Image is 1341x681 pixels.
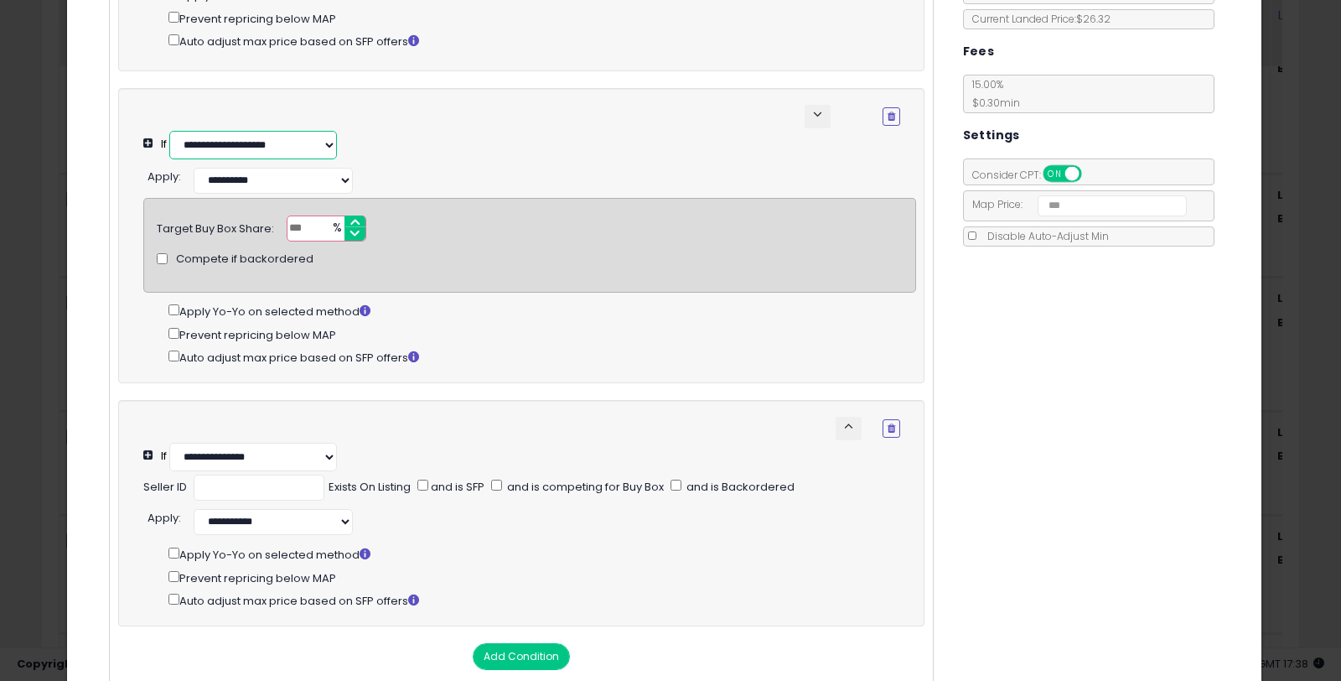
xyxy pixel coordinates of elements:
[964,77,1020,110] span: 15.00 %
[148,510,179,526] span: Apply
[964,12,1111,26] span: Current Landed Price: $26.32
[329,480,411,496] div: Exists On Listing
[148,169,179,185] span: Apply
[148,164,181,185] div: :
[810,107,826,122] span: keyboard_arrow_down
[979,229,1109,243] span: Disable Auto-Adjust Min
[963,41,995,62] h5: Fees
[964,197,1188,211] span: Map Price:
[157,216,274,237] div: Target Buy Box Share:
[684,479,795,495] span: and is Backordered
[428,479,484,495] span: and is SFP
[143,480,187,496] div: Seller ID
[168,347,915,366] div: Auto adjust max price based on SFP offers
[168,301,915,320] div: Apply Yo-Yo on selected method
[168,325,915,344] div: Prevent repricing below MAP
[473,643,570,670] button: Add Condition
[841,418,857,434] span: keyboard_arrow_up
[168,8,900,28] div: Prevent repricing below MAP
[148,505,181,527] div: :
[963,125,1020,146] h5: Settings
[964,168,1104,182] span: Consider CPT:
[168,568,915,587] div: Prevent repricing below MAP
[1044,167,1065,181] span: ON
[888,112,895,122] i: Remove Condition
[176,252,313,268] span: Compete if backordered
[323,216,349,242] span: %
[964,96,1020,110] span: $0.30 min
[1079,167,1105,181] span: OFF
[505,479,664,495] span: and is competing for Buy Box
[168,31,900,50] div: Auto adjust max price based on SFP offers
[168,590,915,610] div: Auto adjust max price based on SFP offers
[888,424,895,434] i: Remove Condition
[168,544,915,564] div: Apply Yo-Yo on selected method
